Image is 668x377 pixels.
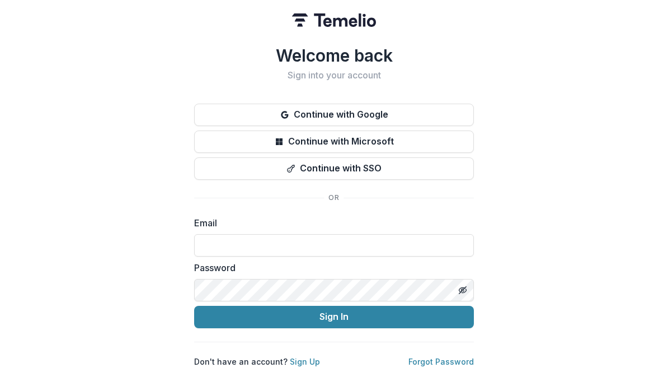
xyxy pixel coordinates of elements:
[290,357,320,366] a: Sign Up
[194,70,474,81] h2: Sign into your account
[194,157,474,180] button: Continue with SSO
[194,216,467,230] label: Email
[194,45,474,66] h1: Welcome back
[194,131,474,153] button: Continue with Microsoft
[194,306,474,328] button: Sign In
[194,356,320,367] p: Don't have an account?
[454,281,472,299] button: Toggle password visibility
[194,104,474,126] button: Continue with Google
[194,261,467,274] label: Password
[408,357,474,366] a: Forgot Password
[292,13,376,27] img: Temelio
